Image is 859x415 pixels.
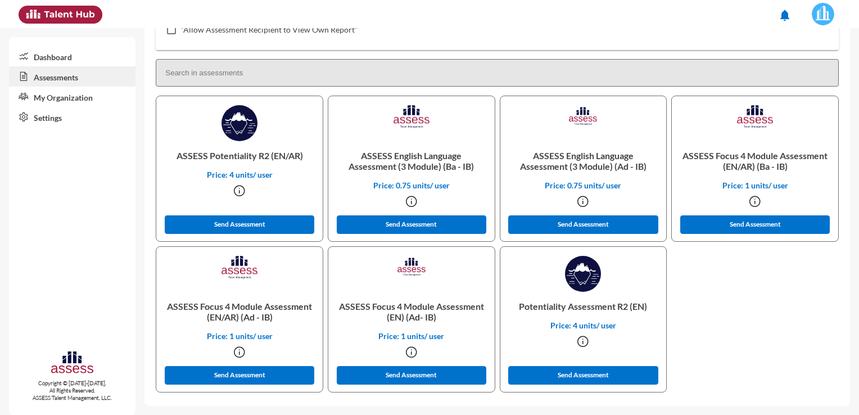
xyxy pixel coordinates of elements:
p: Price: 1 units/ user [165,331,314,341]
span: "Allow Assessment Recipient to View Own Report" [180,23,358,37]
p: ASSESS English Language Assessment (3 Module) (Ad - IB) [509,141,658,181]
img: assesscompany-logo.png [50,350,94,377]
a: My Organization [9,87,135,107]
input: Search in assessments [156,59,839,87]
p: Copyright © [DATE]-[DATE]. All Rights Reserved. ASSESS Talent Management, LLC. [9,380,135,402]
p: Price: 4 units/ user [165,170,314,179]
p: ASSESS Focus 4 Module Assessment (EN) (Ad- IB) [337,292,486,331]
a: Settings [9,107,135,127]
p: Price: 0.75 units/ user [337,181,486,190]
button: Send Assessment [165,215,314,234]
button: Send Assessment [680,215,830,234]
p: Potentiality Assessment R2 (EN) [509,292,658,321]
button: Send Assessment [337,366,486,385]
a: Dashboard [9,46,135,66]
a: Assessments [9,66,135,87]
p: ASSESS Focus 4 Module Assessment (EN/AR) (Ba - IB) [681,141,829,181]
p: Price: 1 units/ user [337,331,486,341]
button: Send Assessment [508,215,658,234]
mat-icon: notifications [778,8,792,22]
p: Price: 0.75 units/ user [509,181,658,190]
p: Price: 1 units/ user [681,181,829,190]
p: ASSESS Focus 4 Module Assessment (EN/AR) (Ad - IB) [165,292,314,331]
p: ASSESS English Language Assessment (3 Module) (Ba - IB) [337,141,486,181]
p: Price: 4 units/ user [509,321,658,330]
p: ASSESS Potentiality R2 (EN/AR) [165,141,314,170]
button: Send Assessment [165,366,314,385]
button: Send Assessment [337,215,486,234]
button: Send Assessment [508,366,658,385]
